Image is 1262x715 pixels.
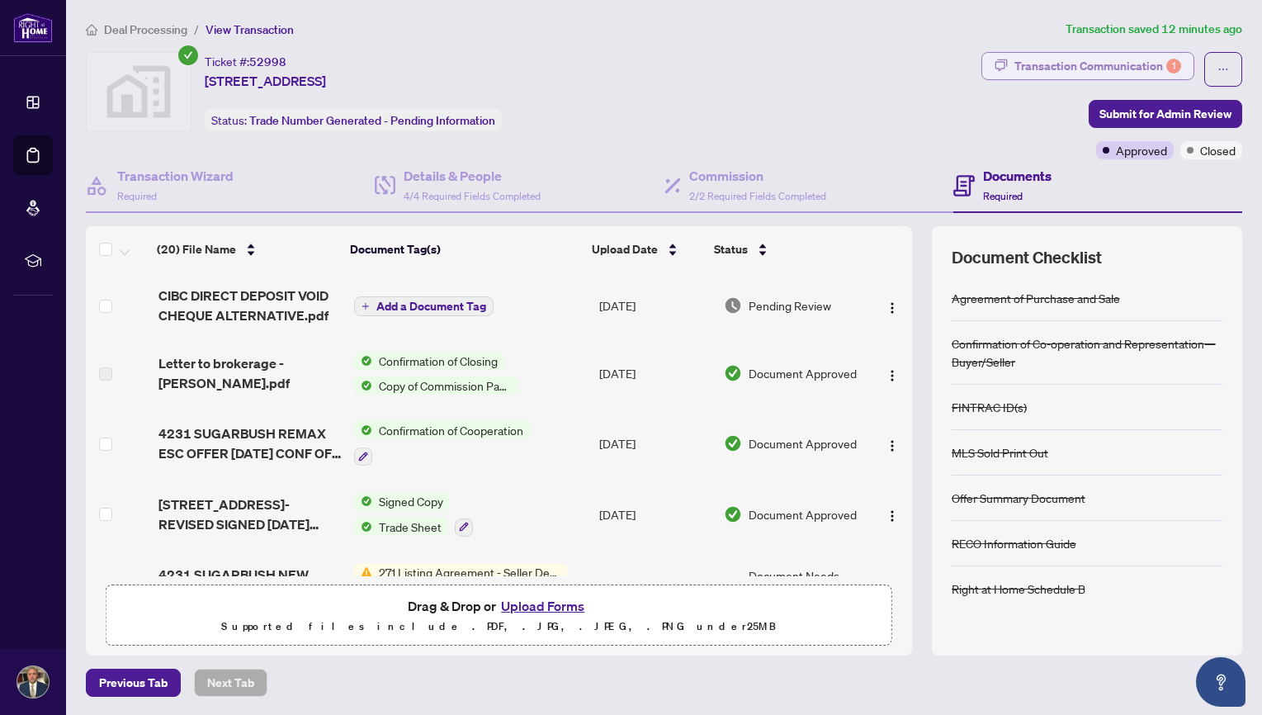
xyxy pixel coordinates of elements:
div: RECO Information Guide [952,534,1076,552]
button: Logo [879,430,905,457]
div: Agreement of Purchase and Sale [952,289,1120,307]
img: Logo [886,509,899,523]
img: Document Status [724,434,742,452]
span: [STREET_ADDRESS] [205,71,326,91]
img: Status Icon [354,352,372,370]
span: Document Needs Work [749,566,863,603]
span: Previous Tab [99,670,168,696]
div: FINTRAC ID(s) [952,398,1027,416]
span: Confirmation of Closing [372,352,504,370]
td: [DATE] [593,479,717,550]
button: Add a Document Tag [354,296,494,316]
button: Status IconConfirmation of ClosingStatus IconCopy of Commission Payment [354,352,525,395]
span: 4/4 Required Fields Completed [404,190,541,202]
td: [DATE] [593,550,717,621]
span: Drag & Drop orUpload FormsSupported files include .PDF, .JPG, .JPEG, .PNG under25MB [106,585,891,646]
span: Status [714,240,748,258]
span: Pending Review [749,296,831,315]
button: Status IconConfirmation of Cooperation [354,421,530,466]
span: Approved [1116,141,1167,159]
p: Supported files include .PDF, .JPG, .JPEG, .PNG under 25 MB [116,617,882,637]
img: svg%3e [87,53,191,130]
td: [DATE] [593,408,717,479]
span: Document Approved [749,364,857,382]
span: Required [117,190,157,202]
span: Letter to brokerage -[PERSON_NAME].pdf [158,353,341,393]
span: Document Approved [749,434,857,452]
img: Document Status [724,364,742,382]
button: Upload Forms [496,595,589,617]
span: Deal Processing [104,22,187,37]
button: Add a Document Tag [354,296,494,317]
span: 52998 [249,54,286,69]
button: Status IconSigned CopyStatus IconTrade Sheet [354,492,473,537]
div: Ticket #: [205,52,286,71]
div: Confirmation of Co-operation and Representation—Buyer/Seller [952,334,1222,371]
td: [DATE] [593,339,717,408]
button: Next Tab [194,669,267,697]
button: Logo [879,292,905,319]
img: Document Status [724,505,742,523]
span: Document Checklist [952,246,1102,269]
div: Status: [205,109,502,131]
h4: Documents [983,166,1052,186]
img: Logo [886,439,899,452]
span: Trade Number Generated - Pending Information [249,113,495,128]
span: Submit for Admin Review [1099,101,1231,127]
img: Document Status [724,575,742,594]
img: Profile Icon [17,666,49,698]
span: 4231 SUGARBUSH REMAX ESC OFFER [DATE] CONF OF COOP BOX 3A CROSSED OUT and INITIALLED BY ALL [DATE... [158,424,341,463]
th: Document Tag(s) [343,226,584,272]
span: Upload Date [592,240,658,258]
span: Document Approved [749,505,857,523]
span: Copy of Commission Payment [372,376,518,395]
span: Trade Sheet [372,518,448,536]
li: / [194,20,199,39]
h4: Details & People [404,166,541,186]
div: Right at Home Schedule B [952,580,1085,598]
span: (20) File Name [157,240,236,258]
img: Status Icon [354,492,372,510]
button: Submit for Admin Review [1089,100,1242,128]
th: Status [707,226,857,272]
span: Signed Copy [372,492,450,510]
button: Logo [879,571,905,598]
span: ellipsis [1217,64,1229,75]
span: CIBC DIRECT DEPOSIT VOID CHEQUE ALTERNATIVE.pdf [158,286,341,325]
img: Status Icon [354,421,372,439]
div: Offer Summary Document [952,489,1085,507]
span: 2/2 Required Fields Completed [689,190,826,202]
span: plus [362,302,370,310]
img: Status Icon [354,518,372,536]
th: Upload Date [585,226,707,272]
button: Status Icon271 Listing Agreement - Seller Designated Representation Agreement Authority to Offer ... [354,563,568,608]
span: Add a Document Tag [376,301,486,312]
span: Required [983,190,1023,202]
span: Confirmation of Cooperation [372,421,530,439]
span: Drag & Drop or [408,595,589,617]
article: Transaction saved 12 minutes ago [1066,20,1242,39]
span: check-circle [178,45,198,65]
th: (20) File Name [150,226,343,272]
span: Closed [1200,141,1236,159]
button: Logo [879,360,905,386]
img: Logo [886,369,899,382]
span: home [86,24,97,36]
td: [DATE] [593,272,717,339]
img: logo [13,12,53,43]
button: Transaction Communication1 [981,52,1194,80]
button: Previous Tab [86,669,181,697]
button: Logo [879,501,905,528]
span: View Transaction [206,22,294,37]
img: Logo [886,301,899,315]
button: Open asap [1196,657,1245,707]
span: [STREET_ADDRESS]-REVISED SIGNED [DATE] Trade sheet-[PERSON_NAME] to review 1.pdf [158,495,341,534]
h4: Commission [689,166,826,186]
img: Document Status [724,296,742,315]
img: Status Icon [354,376,372,395]
h4: Transaction Wizard [117,166,234,186]
img: Status Icon [354,563,372,581]
div: MLS Sold Print Out [952,443,1048,462]
span: 4231 SUGARBUSH NEW [PERSON_NAME] 271 Agreement [DATE]- SIGNED Seller Designated Representation Ag... [158,565,341,604]
span: 271 Listing Agreement - Seller Designated Representation Agreement Authority to Offer for Sale [372,563,568,581]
